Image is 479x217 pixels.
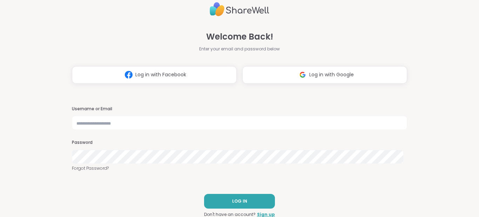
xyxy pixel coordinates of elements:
[204,194,275,209] button: LOG IN
[72,66,237,84] button: Log in with Facebook
[199,46,280,52] span: Enter your email and password below
[72,165,407,171] a: Forgot Password?
[242,66,407,84] button: Log in with Google
[309,71,354,78] span: Log in with Google
[135,71,186,78] span: Log in with Facebook
[232,198,247,204] span: LOG IN
[72,140,407,146] h3: Password
[296,68,309,81] img: ShareWell Logomark
[72,106,407,112] h3: Username or Email
[122,68,135,81] img: ShareWell Logomark
[206,30,273,43] span: Welcome Back!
